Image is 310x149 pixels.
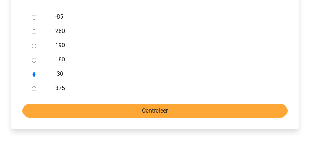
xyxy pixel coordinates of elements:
label: 180 [55,55,276,64]
input: Controleer [22,104,288,118]
label: 375 [55,84,276,93]
label: -85 [55,13,276,21]
label: -30 [55,70,276,78]
label: 190 [55,41,276,50]
label: 280 [55,27,276,35]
